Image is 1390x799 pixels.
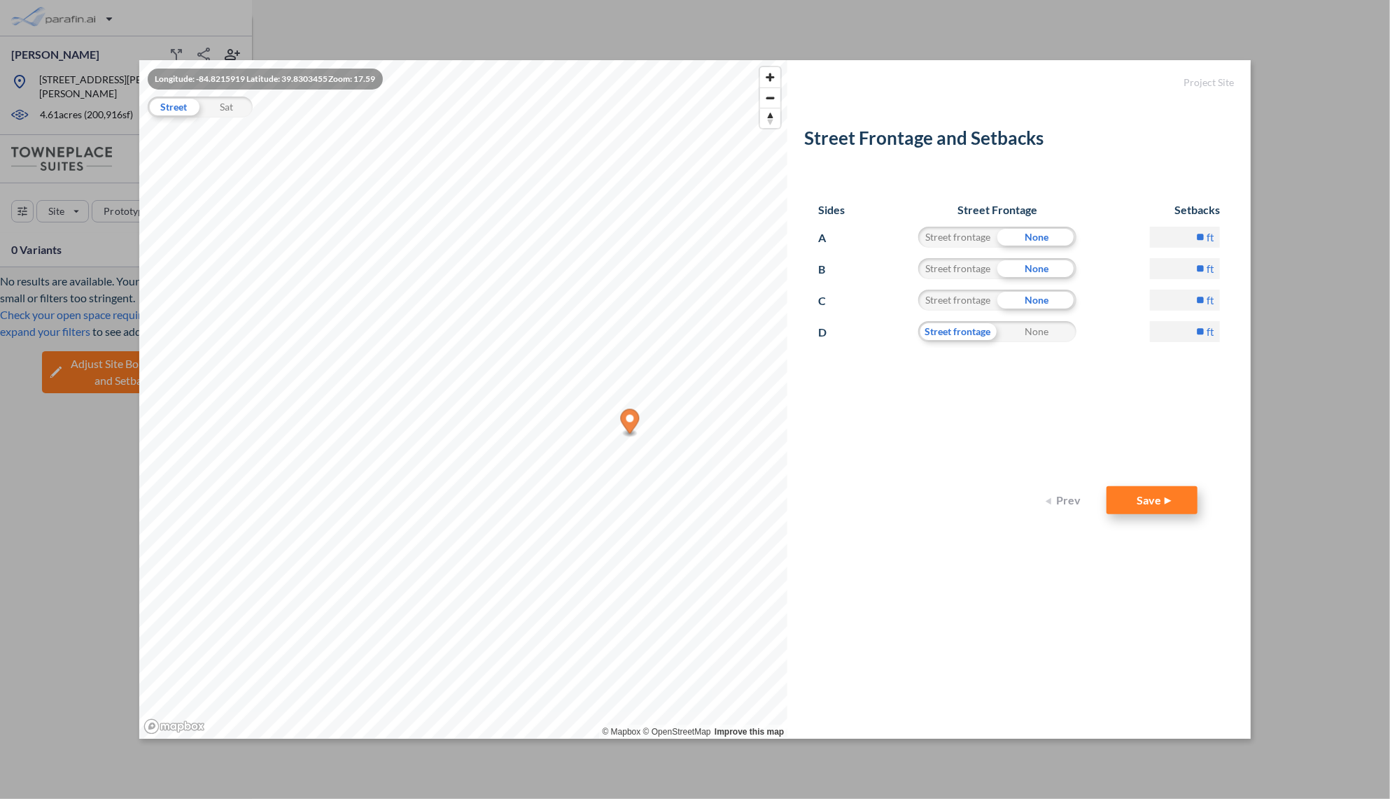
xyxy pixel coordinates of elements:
[200,97,253,118] div: Sat
[1207,325,1214,339] label: ft
[804,77,1234,89] h5: Project Site
[918,258,997,279] div: Street frontage
[1207,293,1214,307] label: ft
[715,727,784,737] a: Improve this map
[818,321,844,344] p: D
[997,227,1076,248] div: None
[905,203,1090,216] h6: Street Frontage
[760,108,780,128] button: Reset bearing to north
[1107,486,1198,514] button: Save
[139,60,788,740] canvas: Map
[760,88,780,108] span: Zoom out
[148,69,383,90] div: Longitude: -84.8215919 Latitude: 39.8303455 Zoom: 17.59
[818,290,844,312] p: C
[918,321,997,342] div: Street frontage
[818,227,844,249] p: A
[918,290,997,311] div: Street frontage
[804,127,1234,155] h2: Street Frontage and Setbacks
[1207,230,1214,244] label: ft
[643,727,711,737] a: OpenStreetMap
[818,203,845,216] h6: Sides
[1037,486,1093,514] button: Prev
[997,321,1076,342] div: None
[1207,262,1214,276] label: ft
[818,258,844,281] p: B
[918,227,997,248] div: Street frontage
[997,290,1076,311] div: None
[997,258,1076,279] div: None
[620,409,639,437] div: Map marker
[760,67,780,87] button: Zoom in
[760,87,780,108] button: Zoom out
[1150,203,1220,216] h6: Setbacks
[603,727,641,737] a: Mapbox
